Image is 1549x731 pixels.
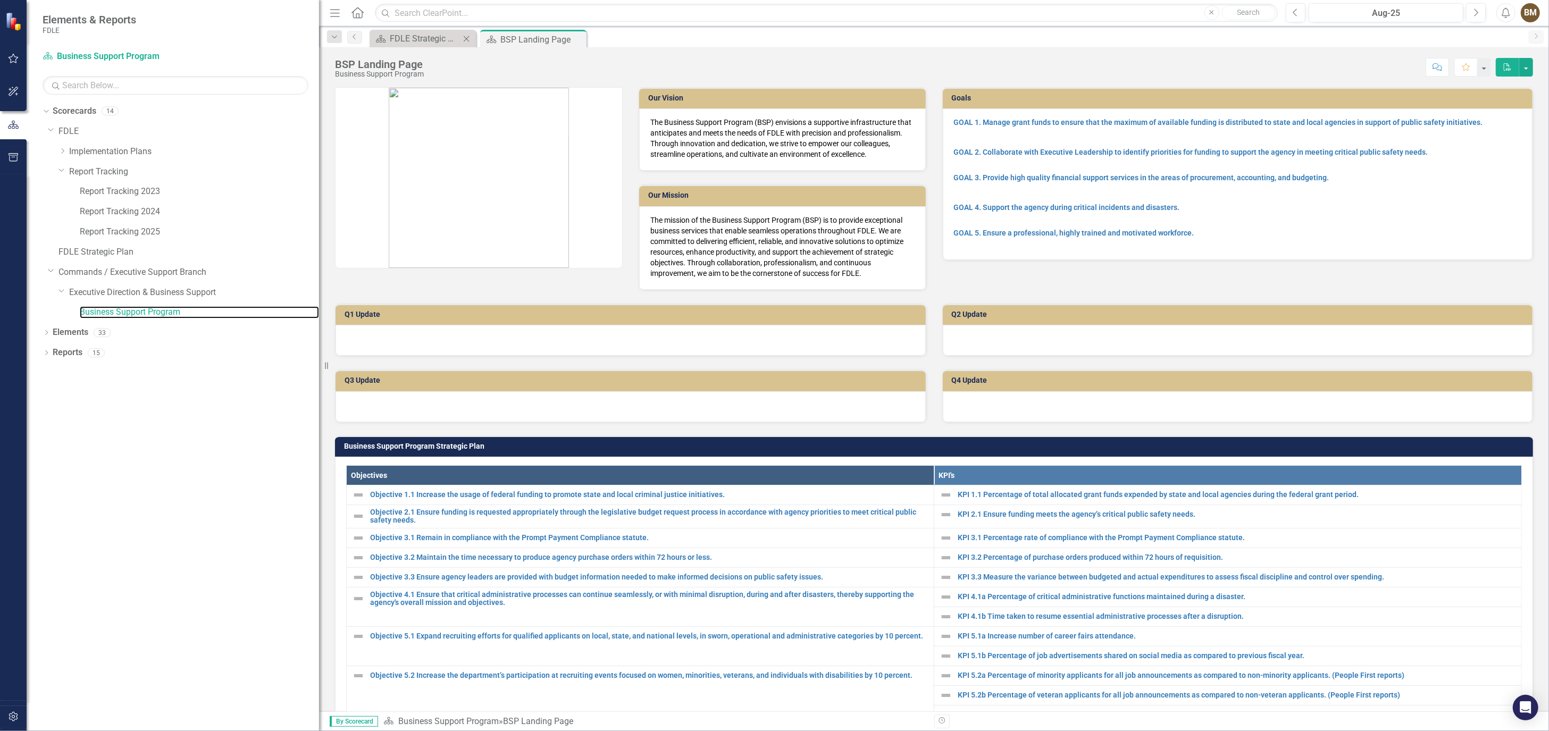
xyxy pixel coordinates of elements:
[934,626,1522,646] td: Double-Click to Edit Right Click for Context Menu
[372,32,460,45] a: FDLE Strategic Plan
[934,548,1522,567] td: Double-Click to Edit Right Click for Context Menu
[398,716,499,726] a: Business Support Program
[958,632,1516,640] a: KPI 5.1a Increase number of career fairs attendance.
[102,107,119,116] div: 14
[934,485,1522,505] td: Double-Click to Edit Right Click for Context Menu
[53,326,88,339] a: Elements
[43,13,136,26] span: Elements & Reports
[940,532,952,544] img: Not Defined
[940,489,952,501] img: Not Defined
[958,491,1516,499] a: KPI 1.1 Percentage of total allocated grant funds expended by state and local agencies during the...
[330,716,378,727] span: By Scorecard
[370,632,928,640] a: Objective 5.1 Expand recruiting efforts for qualified applicants on local, state, and national le...
[940,709,952,721] img: Not Defined
[347,528,934,548] td: Double-Click to Edit Right Click for Context Menu
[80,306,319,318] a: Business Support Program
[940,689,952,702] img: Not Defined
[58,125,319,138] a: FDLE
[958,553,1516,561] a: KPI 3.2 Percentage of purchase orders produced within 72 hours of requisition.
[370,508,928,525] a: Objective 2.1 Ensure funding is requested appropriately through the legislative budget request pr...
[352,510,365,523] img: Not Defined
[958,671,1516,679] a: KPI 5.2a Percentage of minority applicants for all job announcements as compared to non-minority ...
[958,534,1516,542] a: KPI 3.1 Percentage rate of compliance with the Prompt Payment Compliance statute.
[958,573,1516,581] a: KPI 3.3 Measure the variance between budgeted and actual expenditures to assess fiscal discipline...
[954,148,1428,156] a: GOAL 2. Collaborate with Executive Leadership to identify priorities for funding to support the a...
[940,610,952,623] img: Not Defined
[347,666,934,725] td: Double-Click to Edit Right Click for Context Menu
[352,592,365,605] img: Not Defined
[954,173,1329,182] a: GOAL 3. Provide high quality financial support services in the areas of procurement, accounting, ...
[5,11,25,31] img: ClearPoint Strategy
[352,551,365,564] img: Not Defined
[940,669,952,682] img: Not Defined
[934,646,1522,666] td: Double-Click to Edit Right Click for Context Menu
[370,573,928,581] a: Objective 3.3 Ensure agency leaders are provided with budget information needed to make informed ...
[345,310,920,318] h3: Q1 Update
[94,328,111,337] div: 33
[53,347,82,359] a: Reports
[69,146,319,158] a: Implementation Plans
[940,650,952,662] img: Not Defined
[347,587,934,626] td: Double-Click to Edit Right Click for Context Menu
[934,528,1522,548] td: Double-Click to Edit Right Click for Context Menu
[80,226,319,238] a: Report Tracking 2025
[1521,3,1540,22] button: BM
[952,310,1528,318] h3: Q2 Update
[383,716,926,728] div: »
[934,607,1522,626] td: Double-Click to Edit Right Click for Context Menu
[648,191,920,199] h3: Our Mission
[390,32,460,45] div: FDLE Strategic Plan
[503,716,573,726] div: BSP Landing Page
[934,666,1522,685] td: Double-Click to Edit Right Click for Context Menu
[80,206,319,218] a: Report Tracking 2024
[370,591,928,607] a: Objective 4.1 Ensure that critical administrative processes can continue seamlessly, or with mini...
[69,287,319,299] a: Executive Direction & Business Support
[370,491,928,499] a: Objective 1.1 Increase the usage of federal funding to promote state and local criminal justice i...
[500,33,584,46] div: BSP Landing Page
[352,532,365,544] img: Not Defined
[347,567,934,587] td: Double-Click to Edit Right Click for Context Menu
[958,652,1516,660] a: KPI 5.1b Percentage of job advertisements shared on social media as compared to previous fiscal y...
[352,630,365,643] img: Not Defined
[934,705,1522,725] td: Double-Click to Edit Right Click for Context Menu
[1222,5,1275,20] button: Search
[650,117,915,159] p: The Business Support Program (BSP) envisions a supportive infrastructure that anticipates and mee...
[53,105,96,117] a: Scorecards
[940,551,952,564] img: Not Defined
[370,553,928,561] a: Objective 3.2 Maintain the time necessary to produce agency purchase orders within 72 hours or less.
[80,186,319,198] a: Report Tracking 2023
[954,229,1194,237] a: GOAL 5. Ensure a professional, highly trained and motivated workforce.
[58,246,319,258] a: FDLE Strategic Plan
[43,51,175,63] a: Business Support Program
[940,571,952,584] img: Not Defined
[352,489,365,501] img: Not Defined
[370,671,928,679] a: Objective 5.2 Increase the department’s participation at recruiting events focused on women, mino...
[1513,695,1538,720] div: Open Intercom Messenger
[345,376,920,384] h3: Q3 Update
[347,548,934,567] td: Double-Click to Edit Right Click for Context Menu
[344,442,1528,450] h3: Business Support Program Strategic Plan
[958,510,1516,518] a: KPI 2.1 Ensure funding meets the agency’s critical public safety needs.
[1309,3,1463,22] button: Aug-25
[58,266,319,279] a: Commands / Executive Support Branch
[648,94,920,102] h3: Our Vision
[954,203,1180,212] a: GOAL 4. Support the agency during critical incidents and disasters.
[370,534,928,542] a: Objective 3.1 Remain in compliance with the Prompt Payment Compliance statute.
[934,587,1522,607] td: Double-Click to Edit Right Click for Context Menu
[940,630,952,643] img: Not Defined
[347,626,934,666] td: Double-Click to Edit Right Click for Context Menu
[934,685,1522,705] td: Double-Click to Edit Right Click for Context Menu
[958,612,1516,620] a: KPI 4.1b Time taken to resume essential administrative processes after a disruption.
[335,70,424,78] div: Business Support Program
[954,118,1483,127] a: GOAL 1. Manage grant funds to ensure that the maximum of available funding is distributed to stat...
[940,591,952,603] img: Not Defined
[940,508,952,521] img: Not Defined
[347,485,934,505] td: Double-Click to Edit Right Click for Context Menu
[352,571,365,584] img: Not Defined
[952,94,1528,102] h3: Goals
[375,4,1278,22] input: Search ClearPoint...
[934,567,1522,587] td: Double-Click to Edit Right Click for Context Menu
[952,376,1528,384] h3: Q4 Update
[934,505,1522,528] td: Double-Click to Edit Right Click for Context Menu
